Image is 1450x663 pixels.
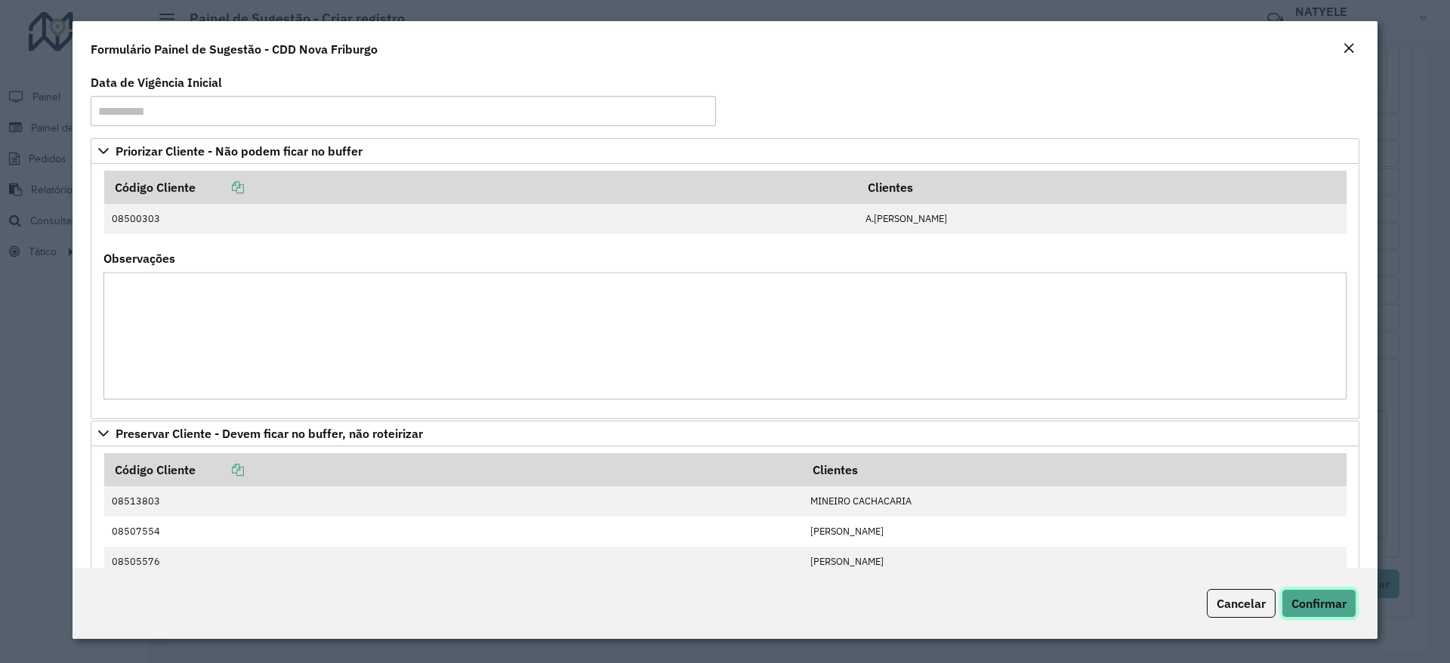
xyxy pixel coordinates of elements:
[857,204,1346,234] td: A.[PERSON_NAME]
[1282,589,1356,618] button: Confirmar
[196,180,244,195] a: Copiar
[91,138,1359,164] a: Priorizar Cliente - Não podem ficar no buffer
[116,145,362,157] span: Priorizar Cliente - Não podem ficar no buffer
[104,547,803,577] td: 08505576
[91,73,222,91] label: Data de Vigência Inicial
[1207,589,1276,618] button: Cancelar
[104,486,803,517] td: 08513803
[1291,596,1347,611] span: Confirmar
[104,204,858,234] td: 08500303
[91,421,1359,446] a: Preservar Cliente - Devem ficar no buffer, não roteirizar
[802,453,1346,486] th: Clientes
[1343,42,1355,54] em: Fechar
[103,249,175,267] label: Observações
[91,40,378,58] h4: Formulário Painel de Sugestão - CDD Nova Friburgo
[1338,39,1359,59] button: Close
[196,462,244,477] a: Copiar
[802,517,1346,547] td: [PERSON_NAME]
[104,453,803,486] th: Código Cliente
[104,171,858,204] th: Código Cliente
[802,547,1346,577] td: [PERSON_NAME]
[1217,596,1266,611] span: Cancelar
[104,517,803,547] td: 08507554
[802,486,1346,517] td: MINEIRO CACHACARIA
[857,171,1346,204] th: Clientes
[116,427,423,439] span: Preservar Cliente - Devem ficar no buffer, não roteirizar
[91,164,1359,419] div: Priorizar Cliente - Não podem ficar no buffer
